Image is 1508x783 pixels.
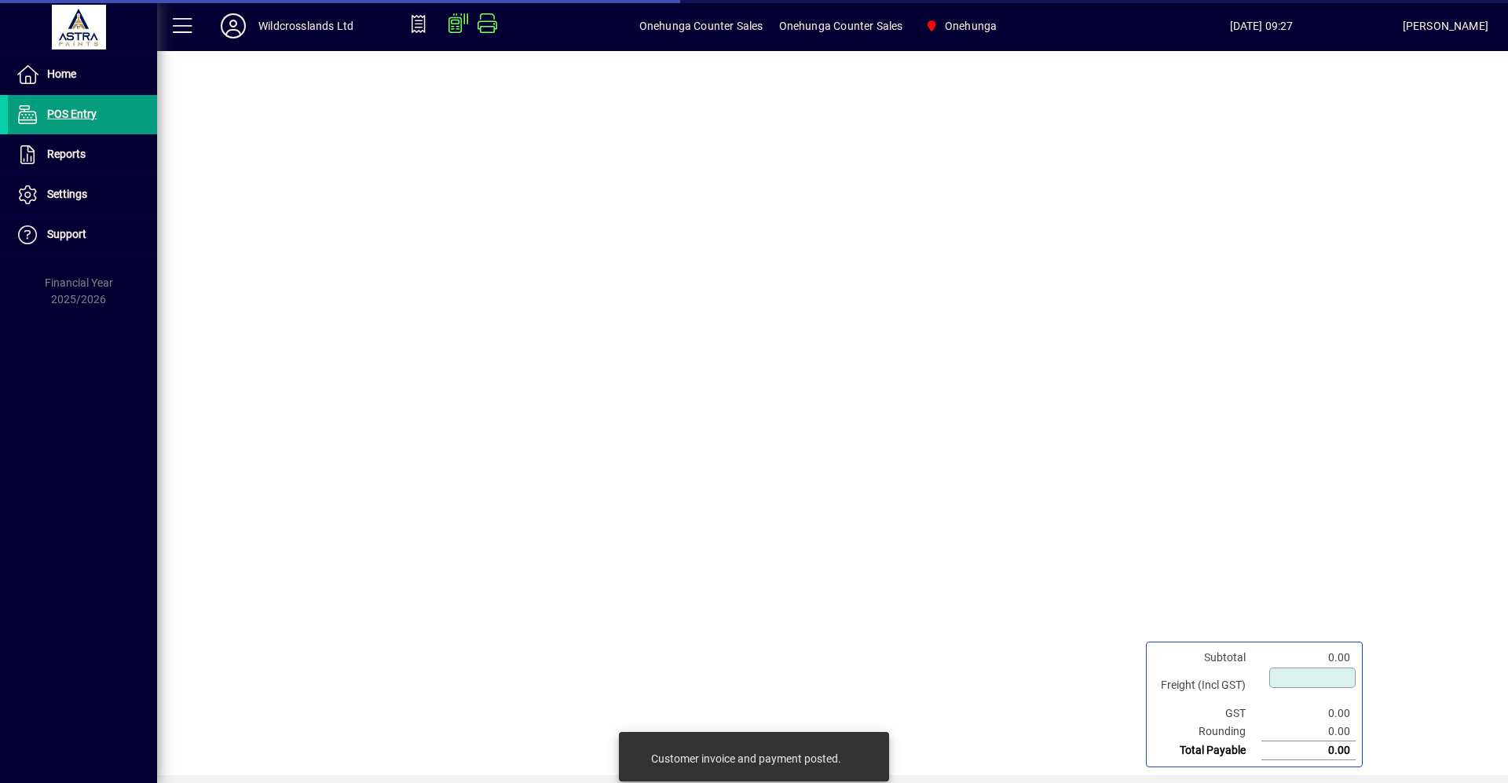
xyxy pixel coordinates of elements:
span: [DATE] 09:27 [1120,13,1402,38]
a: Home [8,55,157,94]
span: Reports [47,148,86,160]
td: Total Payable [1153,741,1261,760]
td: GST [1153,704,1261,723]
td: 0.00 [1261,649,1356,667]
td: 0.00 [1261,741,1356,760]
span: Onehunga [918,12,1003,40]
span: POS Entry [47,108,97,120]
td: Subtotal [1153,649,1261,667]
td: Freight (Incl GST) [1153,667,1261,704]
td: 0.00 [1261,704,1356,723]
span: Support [47,228,86,240]
td: 0.00 [1261,723,1356,741]
div: Customer invoice and payment posted. [651,751,841,767]
a: Support [8,215,157,254]
div: [PERSON_NAME] [1403,13,1488,38]
td: Rounding [1153,723,1261,741]
a: Reports [8,135,157,174]
span: Onehunga [945,13,997,38]
div: Wildcrosslands Ltd [258,13,353,38]
span: Onehunga Counter Sales [779,13,903,38]
button: Profile [208,12,258,40]
span: Settings [47,188,87,200]
span: Onehunga Counter Sales [639,13,763,38]
a: Settings [8,175,157,214]
span: Home [47,68,76,80]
